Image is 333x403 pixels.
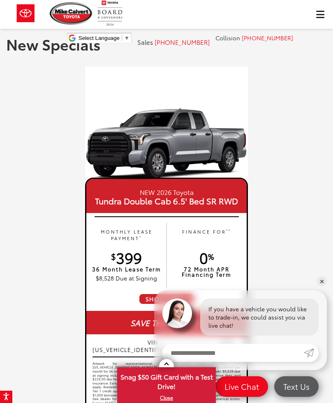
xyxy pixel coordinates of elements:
span: Tundra Double Cab 6.5' Bed SR RWD [92,197,240,205]
a: [PHONE_NUMBER] [242,34,293,42]
img: 26_Tundra_SR_Double_Cab_6.5_Bed_Celestial_Silver_Metallic_Left [85,102,248,183]
span: ▼ [124,35,129,41]
div: SAVE THOUSANDS! [86,311,247,334]
div: If you have a vehicle you would like to trade-in, we could assist you via live chat! [200,299,319,336]
span: SHOP NOW [139,293,194,305]
a: Submit [304,344,319,362]
span: Live Chat [220,381,263,391]
span: Collision [215,34,240,42]
a: [PHONE_NUMBER] [155,37,210,46]
h1: New Specials [6,36,327,52]
span: Sales [137,37,153,46]
p: FINANCE FOR [171,228,243,242]
p: 36 Month Lease Term [90,266,162,272]
a: Live Chat [215,376,268,397]
sup: % [208,250,214,262]
small: NEW 2026 Toyota [92,187,240,197]
p: 72 Month APR Financing Term [171,266,243,277]
a: Select Language​ [79,35,129,41]
span: 0 [199,247,214,268]
img: Mike Calvert Toyota [50,2,93,25]
a: Text Us [274,376,319,397]
span: Text Us [279,381,314,391]
span: VIN [US_VEHICLE_IDENTIFICATION_NUMBER] [92,338,213,353]
span: 399 [111,247,142,268]
span: Snag $50 Gift Card with a Test Drive! [118,368,215,393]
p: MONTHLY LEASE PAYMENT [90,228,162,242]
input: Enter your message [162,344,304,362]
img: 19_1757020322.jpg [85,67,248,178]
span: Select Language [79,35,120,41]
img: Agent profile photo [162,299,192,328]
sup: $ [111,250,116,262]
p: $8,528 Due at Signing [90,274,162,282]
